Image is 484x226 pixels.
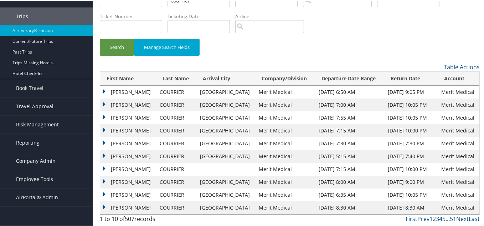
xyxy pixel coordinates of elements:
td: Merit Medical [438,149,479,162]
td: Merit Medical [255,85,315,98]
span: 507 [125,214,134,222]
td: [DATE] 9:00 PM [384,175,438,188]
td: COURRIER [156,111,196,124]
td: [DATE] 7:55 AM [315,111,384,124]
td: Merit Medical [438,162,479,175]
td: Merit Medical [438,136,479,149]
th: Company/Division [255,71,315,85]
td: [DATE] 7:40 PM [384,149,438,162]
a: 2 [433,214,436,222]
label: Ticket Number [100,12,168,19]
td: Merit Medical [255,111,315,124]
td: [GEOGRAPHIC_DATA] [196,111,255,124]
td: [DATE] 6:35 AM [315,188,384,201]
td: COURRIER [156,162,196,175]
th: Last Name: activate to sort column ascending [156,71,196,85]
td: Merit Medical [255,188,315,201]
td: [DATE] 5:15 AM [315,149,384,162]
td: Merit Medical [255,136,315,149]
td: Merit Medical [438,188,479,201]
td: Merit Medical [255,201,315,214]
td: COURRIER [156,201,196,214]
a: 4 [439,214,442,222]
td: [DATE] 7:30 AM [315,136,384,149]
td: Merit Medical [438,201,479,214]
td: [GEOGRAPHIC_DATA] [196,136,255,149]
button: Search [100,38,134,55]
a: First [406,214,417,222]
td: [DATE] 7:30 PM [384,136,438,149]
td: Merit Medical [438,124,479,136]
td: COURRIER [156,188,196,201]
td: [DATE] 7:15 AM [315,162,384,175]
td: Merit Medical [438,98,479,111]
span: Travel Approval [16,97,53,115]
td: Merit Medical [255,162,315,175]
td: [DATE] 10:00 PM [384,124,438,136]
th: Departure Date Range: activate to sort column ascending [315,71,384,85]
td: COURRIER [156,98,196,111]
td: COURRIER [156,149,196,162]
td: [GEOGRAPHIC_DATA] [196,201,255,214]
td: [GEOGRAPHIC_DATA] [196,85,255,98]
td: Merit Medical [255,124,315,136]
td: [DATE] 9:05 PM [384,85,438,98]
td: [DATE] 7:00 AM [315,98,384,111]
td: Merit Medical [255,149,315,162]
td: [DATE] 6:50 AM [315,85,384,98]
th: Account: activate to sort column ascending [438,71,479,85]
th: Arrival City: activate to sort column ascending [196,71,255,85]
a: 3 [436,214,439,222]
td: [DATE] 10:05 PM [384,188,438,201]
span: Employee Tools [16,170,53,187]
span: AirPortal® Admin [16,188,58,206]
a: 5 [442,214,446,222]
span: … [446,214,450,222]
td: [PERSON_NAME] [100,98,156,111]
th: Return Date: activate to sort column ascending [384,71,438,85]
td: [DATE] 10:05 PM [384,98,438,111]
td: Merit Medical [255,98,315,111]
td: [PERSON_NAME] [100,85,156,98]
td: Merit Medical [255,175,315,188]
td: COURRIER [156,85,196,98]
td: [DATE] 10:05 PM [384,111,438,124]
td: [DATE] 8:00 AM [315,175,384,188]
td: Merit Medical [438,175,479,188]
td: Merit Medical [438,111,479,124]
a: 1 [429,214,433,222]
td: [PERSON_NAME] [100,111,156,124]
td: [PERSON_NAME] [100,136,156,149]
a: Table Actions [444,62,480,70]
a: 51 [450,214,456,222]
td: [GEOGRAPHIC_DATA] [196,124,255,136]
label: Airline [235,12,309,19]
span: Company Admin [16,151,56,169]
span: Risk Management [16,115,59,133]
td: [GEOGRAPHIC_DATA] [196,149,255,162]
td: [PERSON_NAME] [100,201,156,214]
td: [DATE] 8:30 AM [384,201,438,214]
td: [PERSON_NAME] [100,188,156,201]
a: Prev [417,214,429,222]
td: [PERSON_NAME] [100,175,156,188]
td: [PERSON_NAME] [100,149,156,162]
button: Manage Search Fields [134,38,200,55]
td: COURRIER [156,175,196,188]
th: First Name: activate to sort column ascending [100,71,156,85]
td: [PERSON_NAME] [100,124,156,136]
span: Trips [16,7,28,25]
td: [GEOGRAPHIC_DATA] [196,188,255,201]
a: Next [456,214,469,222]
td: [GEOGRAPHIC_DATA] [196,175,255,188]
label: Ticketing Date [168,12,235,19]
div: 1 to 10 of records [100,214,187,226]
td: Merit Medical [438,85,479,98]
span: Book Travel [16,79,43,96]
td: COURRIER [156,136,196,149]
td: [DATE] 7:15 AM [315,124,384,136]
td: COURRIER [156,124,196,136]
td: [DATE] 10:00 PM [384,162,438,175]
span: Reporting [16,133,40,151]
td: [GEOGRAPHIC_DATA] [196,98,255,111]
